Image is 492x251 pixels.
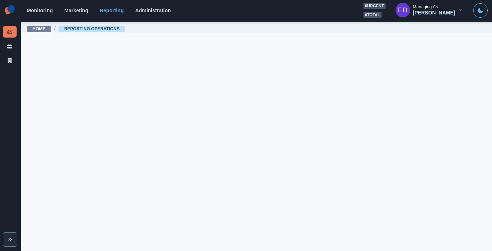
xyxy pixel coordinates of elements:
[135,8,171,13] a: Administration
[32,26,45,31] a: Home
[64,8,88,13] a: Marketing
[27,25,125,33] nav: breadcrumb
[3,40,17,52] a: Employees
[54,25,56,33] span: /
[100,8,123,13] a: Reporting
[27,8,53,13] a: Monitoring
[3,55,17,66] a: Clients
[363,12,382,18] span: 0 total
[64,26,119,31] a: Reporting Operations
[413,4,438,9] div: Managing As
[413,10,455,16] div: [PERSON_NAME]
[473,3,488,18] button: Toggle Mode
[398,1,408,19] div: Elizabeth Dempsey
[363,3,386,9] span: 0 urgent
[3,232,17,247] button: Expand
[390,3,469,17] button: Managing As[PERSON_NAME]
[3,26,17,38] a: Operations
